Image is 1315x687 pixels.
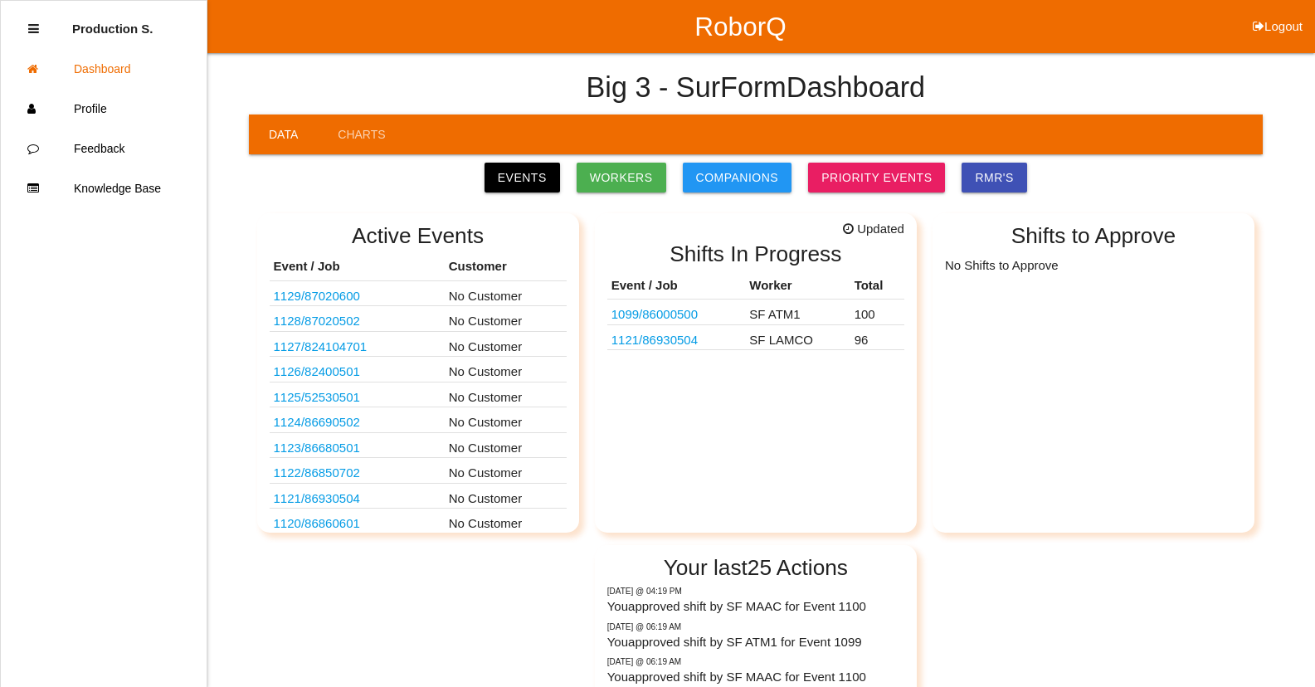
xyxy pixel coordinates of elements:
[270,306,445,332] td: HONDA T90X
[274,441,360,455] a: 1123/86680501
[270,253,445,280] th: Event / Job
[270,280,445,306] td: HONDA T90X SF 45 X 48 PALLETS
[270,224,567,248] h2: Active Events
[445,483,567,509] td: No Customer
[607,556,904,580] h2: Your last 25 Actions
[270,407,445,433] td: D104465 - DEKA BATTERY - MEXICO
[485,163,560,192] a: Events
[962,163,1026,192] a: RMR's
[843,220,904,239] span: Updated
[270,483,445,509] td: TN1933 HF55M STATOR CORE
[607,272,746,300] th: Event / Job
[607,633,904,652] p: You approved shift by SF ATM1 for Event 1099
[445,407,567,433] td: No Customer
[445,509,567,534] td: No Customer
[270,458,445,484] td: HF55G TN1934 TRAY
[445,357,567,382] td: No Customer
[607,324,746,350] td: TN1933 HF55M STATOR CORE
[607,300,746,325] td: 0CD00020 STELLANTIS LB BEV HALF SHAFT
[607,621,904,633] p: Today @ 06:19 AM
[850,324,904,350] td: 96
[274,465,360,480] a: 1122/86850702
[318,114,405,154] a: Charts
[607,324,904,350] tr: TN1933 HF55M STATOR CORE
[745,324,850,350] td: SF LAMCO
[945,224,1242,248] h2: Shifts to Approve
[1,168,207,208] a: Knowledge Base
[607,597,904,616] p: You approved shift by SF MAAC for Event 1100
[745,300,850,325] td: SF ATM1
[745,272,850,300] th: Worker
[274,289,360,303] a: 1129/87020600
[607,300,904,325] tr: 0CD00020 STELLANTIS LB BEV HALF SHAFT
[270,382,445,407] td: HEMI COVER TIMING CHAIN VAC TRAY 0CD86761
[445,432,567,458] td: No Customer
[274,516,360,530] a: 1120/86860601
[1,89,207,129] a: Profile
[445,331,567,357] td: No Customer
[587,72,926,104] h4: Big 3 - SurForm Dashboard
[611,307,698,321] a: 1099/86000500
[607,242,904,266] h2: Shifts In Progress
[72,9,153,36] p: Production Shifts
[611,333,698,347] a: 1121/86930504
[945,253,1242,275] p: No Shifts to Approve
[270,357,445,382] td: D1003101R04 - FAURECIA TOP PAD TRAY
[445,306,567,332] td: No Customer
[249,114,318,154] a: Data
[274,415,360,429] a: 1124/86690502
[274,491,360,505] a: 1121/86930504
[445,280,567,306] td: No Customer
[274,339,368,353] a: 1127/824104701
[850,300,904,325] td: 100
[445,458,567,484] td: No Customer
[607,655,904,668] p: Today @ 06:19 AM
[808,163,945,192] a: Priority Events
[270,432,445,458] td: D1024160 - DEKA BATTERY
[445,253,567,280] th: Customer
[1,129,207,168] a: Feedback
[28,9,39,49] div: Close
[274,390,360,404] a: 1125/52530501
[683,163,792,192] a: Companions
[274,314,360,328] a: 1128/87020502
[445,382,567,407] td: No Customer
[270,509,445,534] td: HF55G TN1934 STARTER TRAY
[1,49,207,89] a: Dashboard
[270,331,445,357] td: D1003101R04 - FAURECIA TOP PAD LID
[274,364,360,378] a: 1126/82400501
[607,668,904,687] p: You approved shift by SF MAAC for Event 1100
[607,585,904,597] p: Today @ 04:19 PM
[850,272,904,300] th: Total
[577,163,666,192] a: Workers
